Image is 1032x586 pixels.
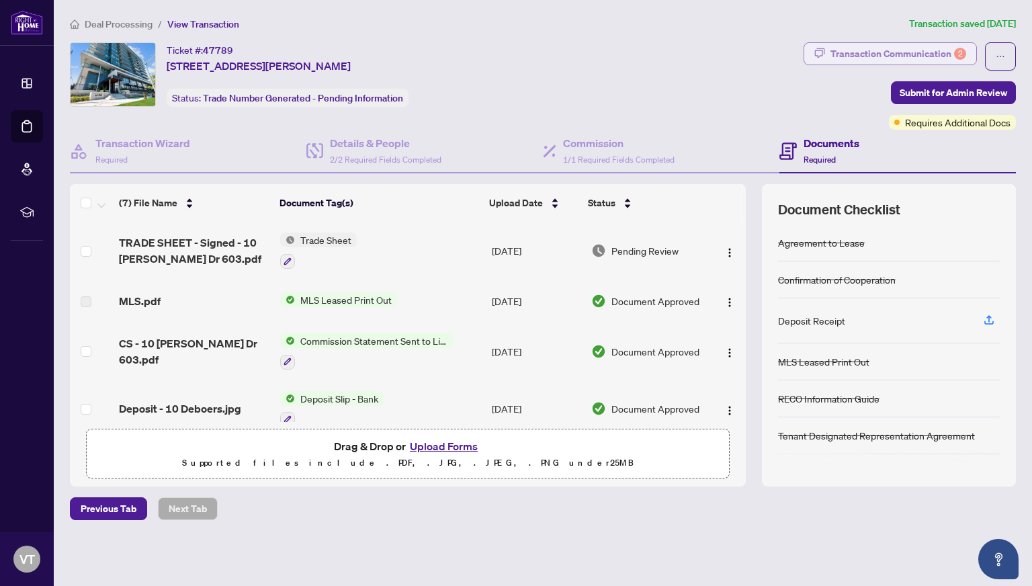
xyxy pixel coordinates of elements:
[280,333,454,370] button: Status IconCommission Statement Sent to Listing Brokerage
[719,341,740,362] button: Logo
[778,391,879,406] div: RECO Information Guide
[70,497,147,520] button: Previous Tab
[778,313,845,328] div: Deposit Receipt
[804,42,977,65] button: Transaction Communication2
[119,335,269,368] span: CS - 10 [PERSON_NAME] Dr 603.pdf
[830,43,966,65] div: Transaction Communication
[167,18,239,30] span: View Transaction
[591,401,606,416] img: Document Status
[280,233,295,247] img: Status Icon
[280,292,397,307] button: Status IconMLS Leased Print Out
[778,354,869,369] div: MLS Leased Print Out
[95,135,190,151] h4: Transaction Wizard
[11,10,43,35] img: logo
[295,391,384,406] span: Deposit Slip - Bank
[591,243,606,258] img: Document Status
[114,184,274,222] th: (7) File Name
[804,135,859,151] h4: Documents
[905,115,1010,130] span: Requires Additional Docs
[978,539,1019,579] button: Open asap
[778,235,865,250] div: Agreement to Lease
[280,391,295,406] img: Status Icon
[158,497,218,520] button: Next Tab
[119,293,161,309] span: MLS.pdf
[280,391,384,427] button: Status IconDeposit Slip - Bank
[954,48,966,60] div: 2
[295,292,397,307] span: MLS Leased Print Out
[891,81,1016,104] button: Submit for Admin Review
[724,405,735,416] img: Logo
[583,184,707,222] th: Status
[330,135,441,151] h4: Details & People
[158,16,162,32] li: /
[996,52,1005,61] span: ellipsis
[71,43,155,106] img: IMG-W12289145_1.jpg
[119,235,269,267] span: TRADE SHEET - Signed - 10 [PERSON_NAME] Dr 603.pdf
[203,92,403,104] span: Trade Number Generated - Pending Information
[280,333,295,348] img: Status Icon
[909,16,1016,32] article: Transaction saved [DATE]
[274,184,483,222] th: Document Tag(s)
[719,290,740,312] button: Logo
[330,155,441,165] span: 2/2 Required Fields Completed
[167,42,233,58] div: Ticket #:
[406,437,482,455] button: Upload Forms
[484,184,583,222] th: Upload Date
[167,58,351,74] span: [STREET_ADDRESS][PERSON_NAME]
[591,344,606,359] img: Document Status
[95,455,721,471] p: Supported files include .PDF, .JPG, .JPEG, .PNG under 25 MB
[489,196,543,210] span: Upload Date
[724,297,735,308] img: Logo
[486,380,586,438] td: [DATE]
[611,401,699,416] span: Document Approved
[611,294,699,308] span: Document Approved
[804,155,836,165] span: Required
[70,19,79,29] span: home
[486,323,586,380] td: [DATE]
[563,135,675,151] h4: Commission
[295,233,357,247] span: Trade Sheet
[778,428,975,443] div: Tenant Designated Representation Agreement
[719,240,740,261] button: Logo
[19,550,35,569] span: VT
[119,196,177,210] span: (7) File Name
[611,344,699,359] span: Document Approved
[203,44,233,56] span: 47789
[724,347,735,358] img: Logo
[81,498,136,519] span: Previous Tab
[280,292,295,307] img: Status Icon
[778,200,900,219] span: Document Checklist
[900,82,1007,103] span: Submit for Admin Review
[486,222,586,280] td: [DATE]
[486,280,586,323] td: [DATE]
[280,233,357,269] button: Status IconTrade Sheet
[588,196,615,210] span: Status
[85,18,153,30] span: Deal Processing
[167,89,408,107] div: Status:
[591,294,606,308] img: Document Status
[295,333,454,348] span: Commission Statement Sent to Listing Brokerage
[778,272,896,287] div: Confirmation of Cooperation
[87,429,729,479] span: Drag & Drop orUpload FormsSupported files include .PDF, .JPG, .JPEG, .PNG under25MB
[95,155,128,165] span: Required
[334,437,482,455] span: Drag & Drop or
[611,243,679,258] span: Pending Review
[719,398,740,419] button: Logo
[563,155,675,165] span: 1/1 Required Fields Completed
[119,401,241,417] span: Deposit - 10 Deboers.jpg
[724,247,735,258] img: Logo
